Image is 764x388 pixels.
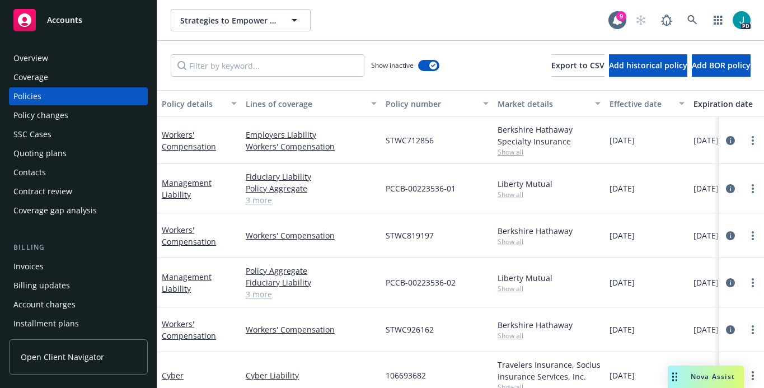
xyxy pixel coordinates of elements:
a: circleInformation [724,182,737,195]
div: Liberty Mutual [498,272,601,284]
div: Travelers Insurance, Socius Insurance Services, Inc. [498,359,601,382]
a: Start snowing [630,9,652,31]
span: [DATE] [693,134,719,146]
a: 3 more [246,194,377,206]
span: [DATE] [610,324,635,335]
div: Contract review [13,183,72,200]
a: Report a Bug [655,9,678,31]
span: Open Client Navigator [21,351,104,363]
img: photo [733,11,751,29]
button: Policy number [381,90,493,117]
span: PCCB-00223536-02 [386,277,456,288]
div: Overview [13,49,48,67]
div: Drag to move [668,366,682,388]
div: Billing updates [13,277,70,294]
a: Cyber [162,370,184,381]
div: Policy changes [13,106,68,124]
div: Coverage gap analysis [13,202,97,219]
button: Strategies to Empower People, Inc. [171,9,311,31]
span: Show all [498,284,601,293]
a: Coverage gap analysis [9,202,148,219]
button: Effective date [605,90,689,117]
div: Contacts [13,163,46,181]
a: more [746,182,760,195]
a: circleInformation [724,276,737,289]
button: Nova Assist [668,366,744,388]
span: Show all [498,190,601,199]
div: Billing [9,242,148,253]
a: Coverage [9,68,148,86]
a: Contract review [9,183,148,200]
button: Add BOR policy [692,54,751,77]
a: Installment plans [9,315,148,333]
span: Show inactive [371,60,414,70]
a: Fiduciary Liability [246,171,377,183]
span: Nova Assist [691,372,735,381]
span: Show all [498,237,601,246]
span: STWC926162 [386,324,434,335]
a: more [746,276,760,289]
button: Export to CSV [551,54,604,77]
a: more [746,369,760,382]
span: [DATE] [693,324,719,335]
a: 3 more [246,288,377,300]
a: Workers' Compensation [162,319,216,341]
span: [DATE] [693,183,719,194]
div: Policies [13,87,41,105]
span: [DATE] [610,277,635,288]
div: Berkshire Hathaway [498,225,601,237]
span: STWC712856 [386,134,434,146]
div: Quoting plans [13,144,67,162]
a: Policy Aggregate [246,183,377,194]
span: PCCB-00223536-01 [386,183,456,194]
span: [DATE] [693,230,719,241]
div: Lines of coverage [246,98,364,110]
div: Invoices [13,258,44,275]
span: Show all [498,147,601,157]
a: SSC Cases [9,125,148,143]
a: Quoting plans [9,144,148,162]
span: Add historical policy [609,60,687,71]
div: Installment plans [13,315,79,333]
div: Liberty Mutual [498,178,601,190]
div: 9 [616,11,626,21]
div: Berkshire Hathaway [498,319,601,331]
span: STWC819197 [386,230,434,241]
a: Management Liability [162,272,212,294]
a: Management Liability [162,177,212,200]
a: circleInformation [724,229,737,242]
div: Account charges [13,296,76,314]
a: Policy changes [9,106,148,124]
a: more [746,229,760,242]
a: Employers Liability [246,129,377,141]
span: 106693682 [386,370,426,381]
a: Policy Aggregate [246,265,377,277]
span: Show all [498,331,601,340]
a: circleInformation [724,134,737,147]
span: [DATE] [610,183,635,194]
span: Export to CSV [551,60,604,71]
a: Accounts [9,4,148,36]
button: Policy details [157,90,241,117]
a: Policies [9,87,148,105]
a: Search [681,9,704,31]
span: Add BOR policy [692,60,751,71]
div: Coverage [13,68,48,86]
a: more [746,323,760,336]
div: Berkshire Hathaway Specialty Insurance [498,124,601,147]
a: Workers' Compensation [246,141,377,152]
a: Workers' Compensation [246,230,377,241]
a: Workers' Compensation [162,225,216,247]
span: Strategies to Empower People, Inc. [180,15,277,26]
a: Contacts [9,163,148,181]
div: SSC Cases [13,125,51,143]
div: Policy number [386,98,476,110]
span: [DATE] [610,370,635,381]
button: Market details [493,90,605,117]
div: Effective date [610,98,672,110]
button: Lines of coverage [241,90,381,117]
span: Accounts [47,16,82,25]
a: Switch app [707,9,729,31]
a: Overview [9,49,148,67]
span: [DATE] [610,134,635,146]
